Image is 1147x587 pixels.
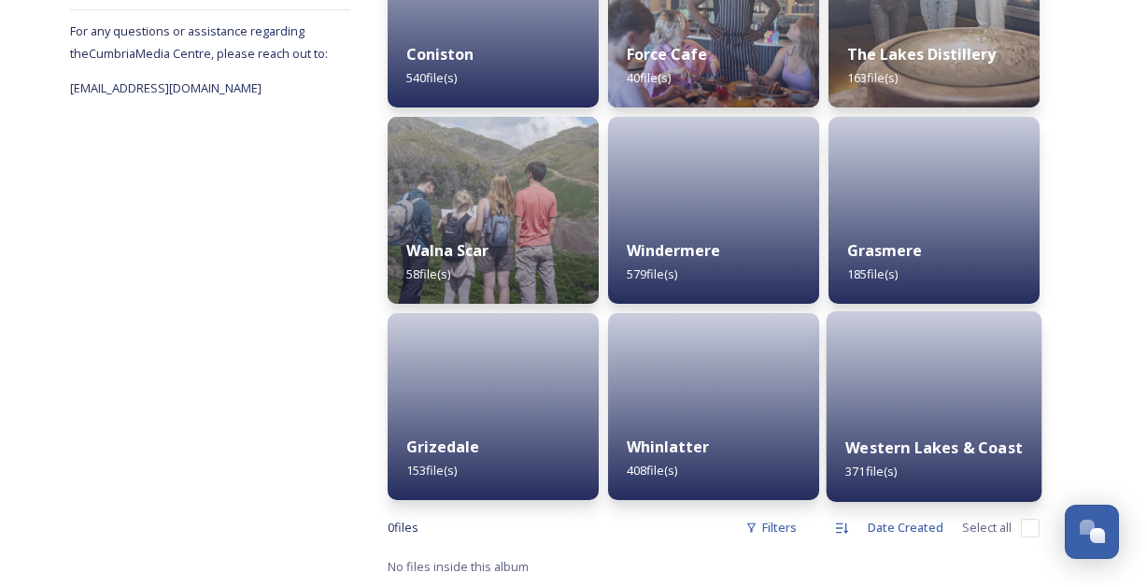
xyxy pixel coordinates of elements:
strong: Western Lakes & Coast [845,437,1023,458]
span: For any questions or assistance regarding the Cumbria Media Centre, please reach out to: [70,22,328,62]
strong: Walna Scar [406,240,489,261]
span: [EMAIL_ADDRESS][DOMAIN_NAME] [70,79,262,96]
span: 163 file(s) [847,69,898,86]
span: 153 file(s) [406,462,457,479]
strong: Windermere [627,240,720,261]
span: 185 file(s) [847,265,898,282]
strong: Coniston [406,44,474,64]
span: 371 file(s) [845,463,897,480]
strong: Whinlatter [627,437,709,457]
strong: Grizedale [406,437,479,457]
img: CUMBRIATOURISM_240715_PaulMitchell_WalnaScar_-51.jpg [388,117,599,304]
span: 408 file(s) [627,462,677,479]
span: 0 file s [388,519,418,537]
span: 540 file(s) [406,69,457,86]
strong: The Lakes Distillery [847,44,996,64]
div: Date Created [858,509,953,546]
span: Select all [962,519,1012,537]
button: Open Chat [1065,505,1119,559]
strong: Force Cafe [627,44,707,64]
span: No files inside this album [388,558,529,575]
span: 579 file(s) [627,265,677,282]
strong: Grasmere [847,240,922,261]
div: Filters [736,509,806,546]
span: 58 file(s) [406,265,450,282]
span: 40 file(s) [627,69,671,86]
